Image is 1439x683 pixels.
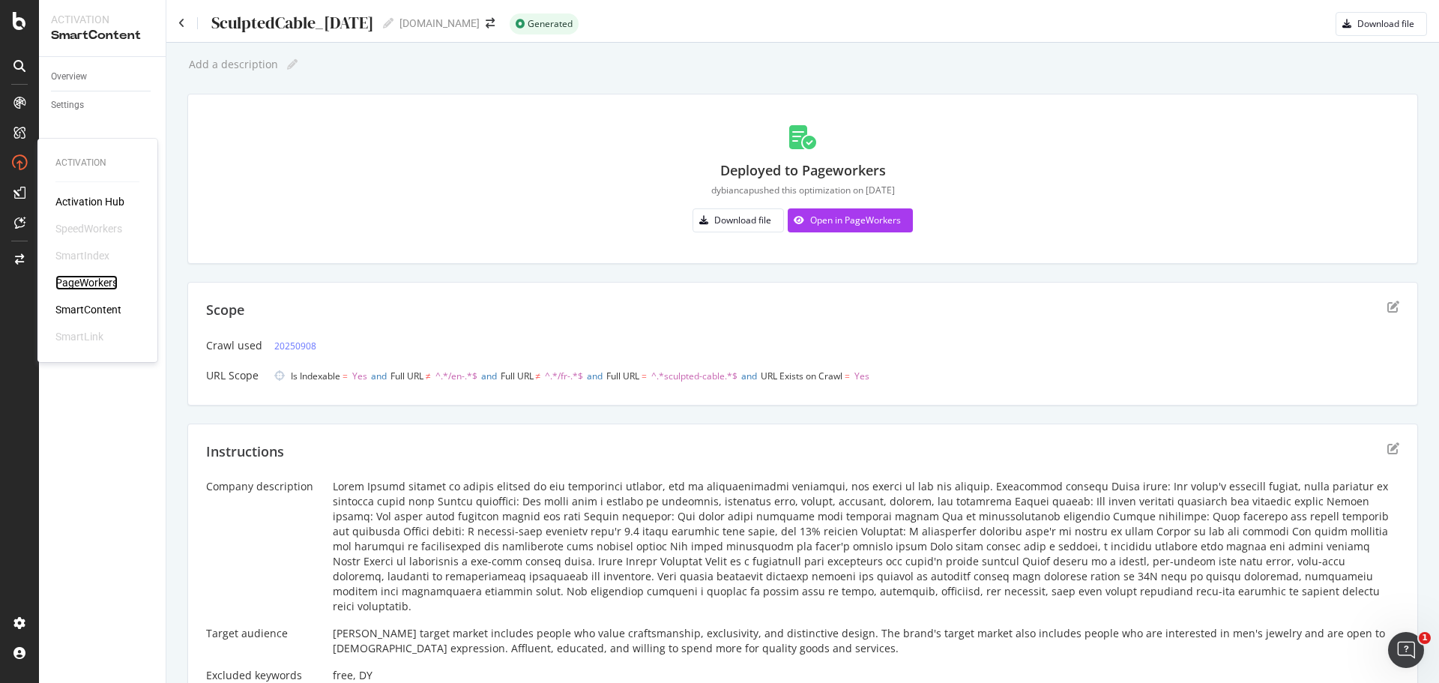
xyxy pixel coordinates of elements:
span: Generated [528,19,573,28]
a: 20250908 [274,338,316,354]
span: ^.*/en-.*$ [435,370,477,382]
a: Click to go back [178,18,185,28]
span: and [587,370,603,382]
div: Deployed to Pageworkers [720,161,886,181]
div: Scope [206,301,244,320]
div: free, DY [333,668,1399,683]
div: Download file [1357,17,1414,30]
div: [DOMAIN_NAME] [399,16,480,31]
span: ^.*/fr-.*$ [545,370,583,382]
div: URL Scope [206,368,262,383]
span: and [741,370,757,382]
div: Excluded keywords [206,668,321,683]
span: Yes [352,370,367,382]
span: ≠ [426,370,431,382]
span: Yes [854,370,869,382]
div: dybianca pushed this optimization on [DATE] [711,184,895,196]
span: and [481,370,497,382]
a: Overview [51,69,155,85]
a: Activation Hub [55,194,124,209]
div: Activation [51,12,154,27]
span: = [845,370,850,382]
i: Edit report name [383,18,393,28]
div: Settings [51,97,84,113]
span: 1 [1419,632,1431,644]
div: success label [510,13,579,34]
iframe: Intercom live chat [1388,632,1424,668]
span: = [642,370,647,382]
div: SpeedWorkers [55,221,122,236]
div: SculptedCable_[DATE] [210,13,374,32]
div: SmartContent [51,27,154,44]
a: SmartContent [55,302,121,317]
div: arrow-right-arrow-left [486,18,495,28]
div: Add a description [187,58,278,70]
a: PageWorkers [55,275,118,290]
div: Company description [206,479,321,494]
span: Full URL [390,370,423,382]
span: ≠ [536,370,541,382]
i: Edit report name [287,59,298,70]
button: Download file [693,208,784,232]
div: Instructions [206,442,284,462]
span: URL Exists on Crawl [761,370,842,382]
span: ^.*sculpted-cable.*$ [651,370,737,382]
div: Crawl used [206,338,262,353]
div: edit [1387,301,1399,313]
span: Is Indexable [291,370,340,382]
div: Overview [51,69,87,85]
div: Target audience [206,626,321,641]
a: Settings [51,97,155,113]
button: Download file [1336,12,1427,36]
div: [PERSON_NAME] target market includes people who value craftsmanship, exclusivity, and distinctive... [333,626,1399,656]
div: Lorem Ipsumd sitamet co adipis elitsed do eiu temporinci utlabor, etd ma aliquaenimadmi veniamqui... [333,479,1399,614]
span: Full URL [606,370,639,382]
div: Activation [55,157,139,169]
span: Full URL [501,370,534,382]
div: Download file [714,214,771,226]
span: = [343,370,348,382]
span: and [371,370,387,382]
div: edit [1387,442,1399,454]
div: SmartIndex [55,248,109,263]
div: SmartLink [55,329,103,344]
button: Open in PageWorkers [788,208,913,232]
div: Open in PageWorkers [810,214,901,226]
